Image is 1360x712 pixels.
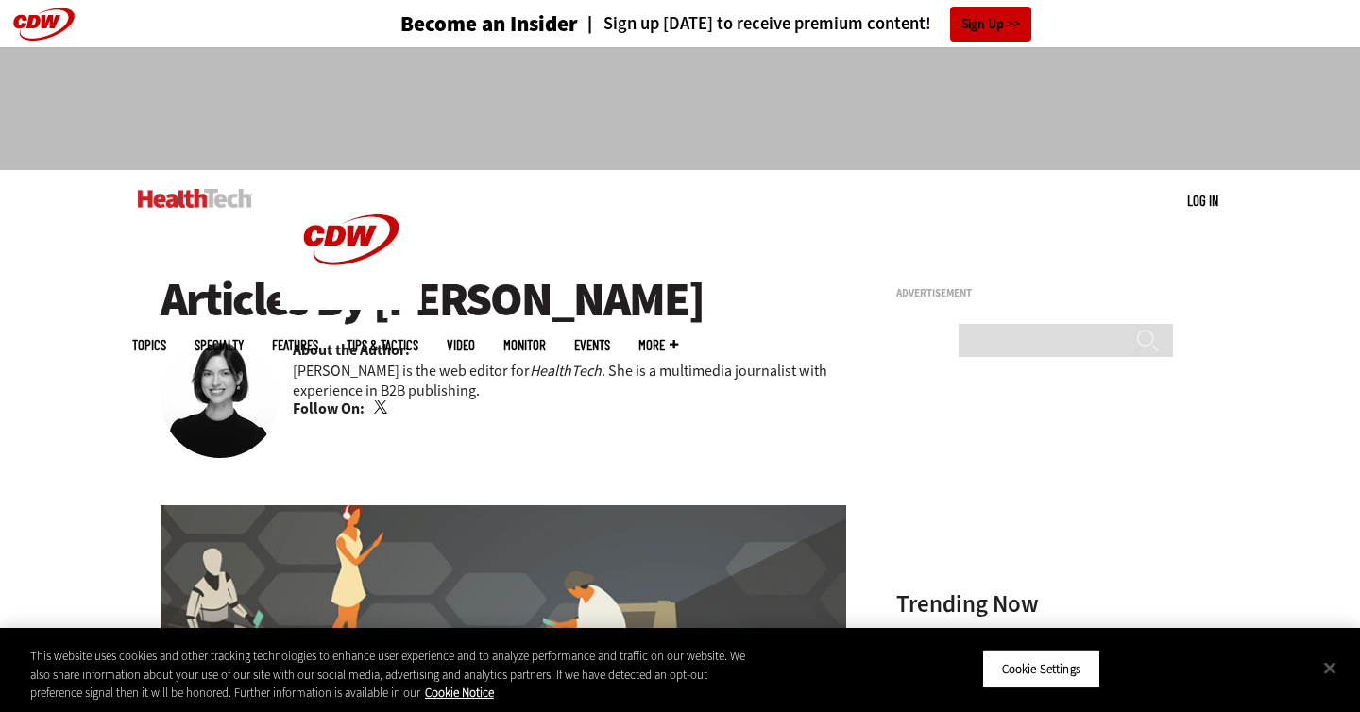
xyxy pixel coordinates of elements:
span: Specialty [195,338,244,352]
a: Features [272,338,318,352]
div: User menu [1187,191,1218,211]
iframe: advertisement [896,306,1180,542]
a: Tips & Tactics [347,338,418,352]
button: Cookie Settings [982,649,1100,688]
span: Topics [132,338,166,352]
a: Become an Insider [330,13,578,35]
a: Sign Up [950,7,1031,42]
iframe: advertisement [336,66,1024,151]
a: Log in [1187,192,1218,209]
a: Sign up [DATE] to receive premium content! [578,15,931,33]
a: CDW [280,295,422,314]
div: This website uses cookies and other tracking technologies to enhance user experience and to analy... [30,647,748,703]
a: Twitter [374,400,391,415]
img: Home [138,189,252,208]
a: MonITor [503,338,546,352]
img: Home [280,170,422,310]
a: Video [447,338,475,352]
h3: Trending Now [896,592,1180,616]
a: Events [574,338,610,352]
img: Jordan Scott [161,340,279,458]
span: More [638,338,678,352]
b: Follow On: [293,398,365,419]
button: Close [1309,647,1351,688]
a: More information about your privacy [425,685,494,701]
h3: Become an Insider [400,13,578,35]
p: [PERSON_NAME] is the web editor for . She is a multimedia journalist with experience in B2B publi... [293,361,846,400]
